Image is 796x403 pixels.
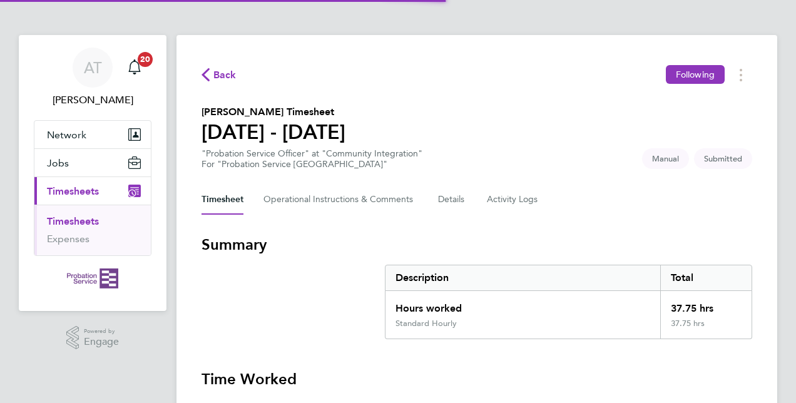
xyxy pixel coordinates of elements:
[202,105,345,120] h2: [PERSON_NAME] Timesheet
[487,185,539,215] button: Activity Logs
[395,319,457,329] div: Standard Hourly
[47,233,89,245] a: Expenses
[202,185,243,215] button: Timesheet
[138,52,153,67] span: 20
[84,59,102,76] span: AT
[202,369,752,389] h3: Time Worked
[66,326,120,350] a: Powered byEngage
[202,159,422,170] div: For "Probation Service [GEOGRAPHIC_DATA]"
[666,65,725,84] button: Following
[34,121,151,148] button: Network
[122,48,147,88] a: 20
[47,215,99,227] a: Timesheets
[84,337,119,347] span: Engage
[34,177,151,205] button: Timesheets
[47,185,99,197] span: Timesheets
[438,185,467,215] button: Details
[202,148,422,170] div: "Probation Service Officer" at "Community Integration"
[202,67,237,83] button: Back
[34,149,151,176] button: Jobs
[263,185,418,215] button: Operational Instructions & Comments
[34,48,151,108] a: AT[PERSON_NAME]
[694,148,752,169] span: This timesheet is Submitted.
[47,129,86,141] span: Network
[19,35,166,311] nav: Main navigation
[730,65,752,84] button: Timesheets Menu
[47,157,69,169] span: Jobs
[202,120,345,145] h1: [DATE] - [DATE]
[84,326,119,337] span: Powered by
[202,235,752,255] h3: Summary
[642,148,689,169] span: This timesheet was manually created.
[34,205,151,255] div: Timesheets
[67,268,118,288] img: probationservice-logo-retina.png
[385,265,660,290] div: Description
[385,291,660,319] div: Hours worked
[676,69,715,80] span: Following
[660,265,752,290] div: Total
[34,93,151,108] span: Andrew Thorne
[660,319,752,339] div: 37.75 hrs
[660,291,752,319] div: 37.75 hrs
[385,265,752,339] div: Summary
[213,68,237,83] span: Back
[34,268,151,288] a: Go to home page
